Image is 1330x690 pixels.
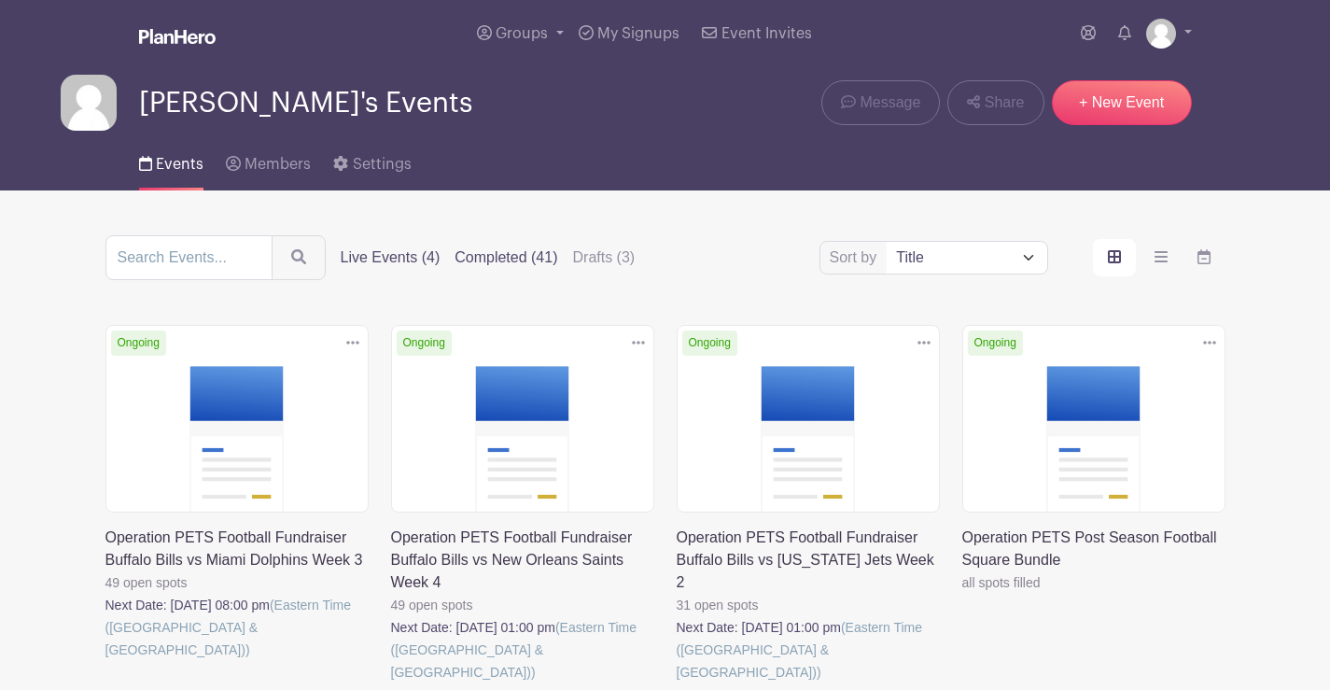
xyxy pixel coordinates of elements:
[830,246,883,269] label: Sort by
[985,92,1025,114] span: Share
[597,26,679,41] span: My Signups
[105,235,273,280] input: Search Events...
[947,80,1043,125] a: Share
[353,157,412,172] span: Settings
[139,88,472,119] span: [PERSON_NAME]'s Events
[333,131,411,190] a: Settings
[341,246,636,269] div: filters
[341,246,441,269] label: Live Events (4)
[821,80,940,125] a: Message
[156,157,203,172] span: Events
[61,75,117,131] img: default-ce2991bfa6775e67f084385cd625a349d9dcbb7a52a09fb2fda1e96e2d18dcdb.png
[139,29,216,44] img: logo_white-6c42ec7e38ccf1d336a20a19083b03d10ae64f83f12c07503d8b9e83406b4c7d.svg
[721,26,812,41] span: Event Invites
[245,157,311,172] span: Members
[496,26,548,41] span: Groups
[455,246,557,269] label: Completed (41)
[573,246,636,269] label: Drafts (3)
[139,131,203,190] a: Events
[860,92,920,114] span: Message
[1093,239,1225,276] div: order and view
[226,131,311,190] a: Members
[1146,19,1176,49] img: default-ce2991bfa6775e67f084385cd625a349d9dcbb7a52a09fb2fda1e96e2d18dcdb.png
[1052,80,1192,125] a: + New Event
